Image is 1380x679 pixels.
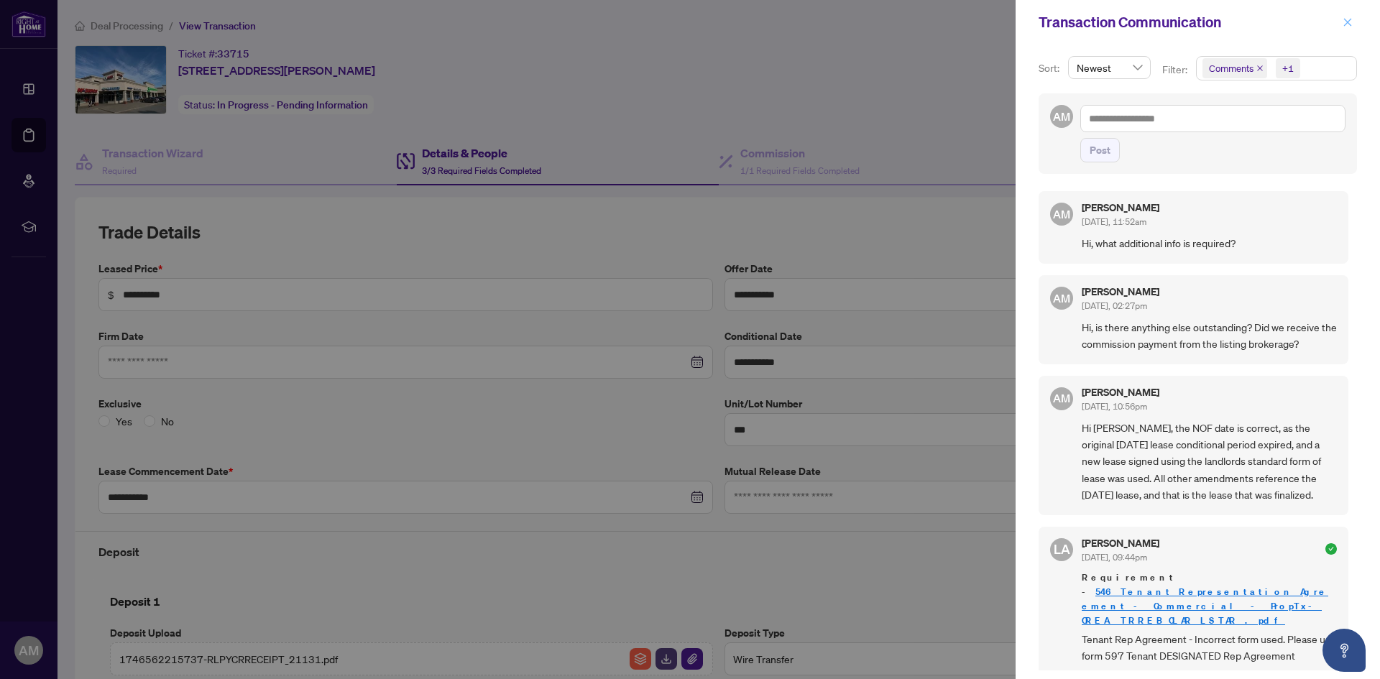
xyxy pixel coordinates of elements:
p: Sort: [1039,60,1062,76]
span: AM [1053,290,1070,307]
span: Hi, what additional info is required? [1082,235,1337,251]
h5: [PERSON_NAME] [1082,387,1159,397]
h5: [PERSON_NAME] [1082,538,1159,548]
span: LA [1054,539,1070,559]
button: Open asap [1322,629,1366,672]
span: [DATE], 11:52am [1082,216,1146,227]
span: Newest [1077,57,1142,78]
span: [DATE], 09:44pm [1082,552,1147,563]
span: Hi, is there anything else outstanding? Did we receive the commission payment from the listing br... [1082,319,1337,353]
span: close [1343,17,1353,27]
h5: [PERSON_NAME] [1082,287,1159,297]
span: AM [1053,389,1070,407]
a: 546_Tenant_Representation_Agreement_-_Commercial_-_PropTx-OREA__TRREB_CLAR_LSTAR_.pdf [1082,586,1328,627]
div: +1 [1282,61,1294,75]
p: Filter: [1162,62,1190,78]
span: [DATE], 02:27pm [1082,300,1147,311]
span: close [1256,65,1264,72]
span: Hi [PERSON_NAME], the NOF date is correct, as the original [DATE] lease conditional period expire... [1082,420,1337,504]
span: [DATE], 10:56pm [1082,401,1147,412]
h5: [PERSON_NAME] [1082,203,1159,213]
span: AM [1053,205,1070,223]
span: AM [1053,108,1070,125]
div: Transaction Communication [1039,11,1338,33]
button: Post [1080,138,1120,162]
span: Requirement - [1082,571,1337,628]
span: Tenant Rep Agreement - Incorrect form used. Please use form 597 Tenant DESIGNATED Rep Agreement [1082,631,1337,665]
span: check-circle [1325,543,1337,555]
span: Comments [1202,58,1267,78]
span: Comments [1209,61,1253,75]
